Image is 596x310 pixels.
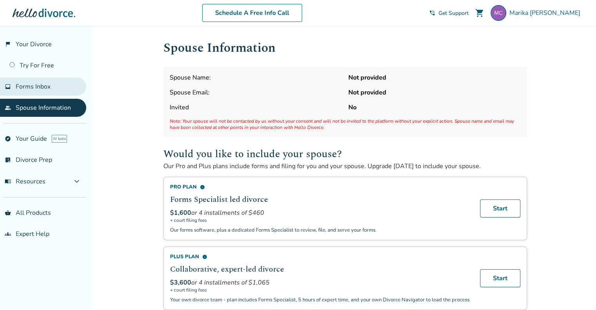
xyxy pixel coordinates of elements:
[200,185,205,190] span: info
[170,73,342,82] span: Spouse Name:
[170,103,342,112] span: Invited
[170,278,191,287] span: $3,600
[480,199,520,218] a: Start
[52,135,67,143] span: AI beta
[5,41,11,47] span: flag_2
[5,210,11,216] span: shopping_basket
[170,217,471,223] span: + court filing fees
[5,177,45,186] span: Resources
[5,178,11,185] span: menu_book
[5,231,11,237] span: groups
[170,296,471,303] p: Your own divorce team - plan includes Forms Specialist, 5 hours of expert time, and your own Divo...
[348,103,521,112] strong: No
[480,269,520,287] a: Start
[170,208,471,217] div: or 4 installments of $460
[16,82,51,91] span: Forms Inbox
[438,9,469,17] span: Get Support
[202,254,207,259] span: info
[5,136,11,142] span: explore
[348,88,521,97] strong: Not provided
[557,272,596,310] iframe: Chat Widget
[170,253,471,260] div: Plus Plan
[475,8,484,18] span: shopping_cart
[491,5,506,21] img: marika.cannon@gmail.com
[170,227,471,234] p: Our forms software, plus a dedicated Forms Specialist to review, file, and serve your forms.
[170,208,191,217] span: $1,600
[509,9,583,17] span: Marika [PERSON_NAME]
[170,88,342,97] span: Spouse Email:
[170,263,471,275] h2: Collaborative, expert-led divorce
[5,157,11,163] span: list_alt_check
[170,278,471,287] div: or 4 installments of $1,065
[429,10,435,16] span: phone_in_talk
[72,177,82,186] span: expand_more
[163,162,527,170] p: Our Pro and Plus plans include forms and filing for you and your spouse. Upgrade [DATE] to includ...
[170,194,471,205] h2: Forms Specialist led divorce
[429,9,469,17] a: phone_in_talkGet Support
[170,287,471,293] span: + court filing fees
[202,4,302,22] a: Schedule A Free Info Call
[5,83,11,90] span: inbox
[163,38,527,58] h1: Spouse Information
[170,118,521,131] span: Note: Your spouse will not be contacted by us without your consent and will not be invited to the...
[170,183,471,190] div: Pro Plan
[5,105,11,111] span: people
[163,146,527,162] h2: Would you like to include your spouse?
[348,73,521,82] strong: Not provided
